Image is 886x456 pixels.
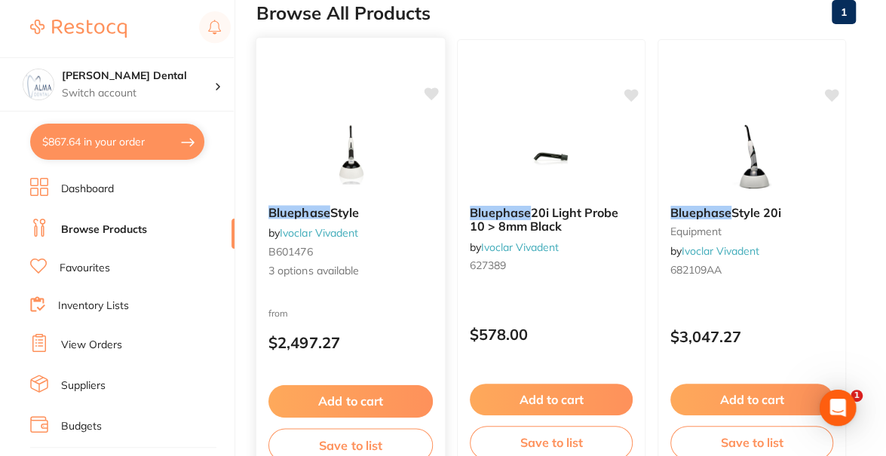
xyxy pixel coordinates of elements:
[268,385,433,418] button: Add to cart
[268,244,313,258] span: B601476
[470,205,531,220] em: Bluephase
[268,334,433,351] p: $2,497.27
[61,182,114,197] a: Dashboard
[30,124,204,160] button: $867.64 in your order
[682,244,759,258] a: Ivoclar Vivadent
[268,205,433,219] b: Bluephase Style
[30,20,127,38] img: Restocq Logo
[60,261,110,276] a: Favourites
[703,118,801,194] img: Bluephase Style 20i
[280,226,358,240] a: Ivoclar Vivadent
[470,326,633,343] p: $578.00
[61,338,122,353] a: View Orders
[502,118,600,194] img: Bluephase 20i Light Probe 10 > 8mm Black
[820,390,856,426] div: Open Intercom Messenger
[62,86,214,101] p: Switch account
[470,205,618,234] span: 20i Light Probe 10 > 8mm Black
[268,204,330,219] em: Bluephase
[61,419,102,434] a: Budgets
[30,11,127,46] a: Restocq Logo
[470,259,506,272] span: 627389
[470,240,559,254] span: by
[62,69,214,84] h4: Alma Dental
[670,206,833,219] b: Bluephase Style 20i
[61,222,147,237] a: Browse Products
[731,205,781,220] span: Style 20i
[470,206,633,234] b: Bluephase 20i Light Probe 10 > 8mm Black
[268,307,288,318] span: from
[61,378,106,393] a: Suppliers
[670,328,833,345] p: $3,047.27
[670,384,833,415] button: Add to cart
[670,244,759,258] span: by
[268,264,433,279] span: 3 options available
[330,204,359,219] span: Style
[481,240,559,254] a: Ivoclar Vivadent
[268,226,358,240] span: by
[670,205,731,220] em: Bluephase
[670,225,833,237] small: equipment
[23,69,54,99] img: Alma Dental
[58,298,129,314] a: Inventory Lists
[470,384,633,415] button: Add to cart
[851,390,863,402] span: 1
[256,3,431,24] h2: Browse All Products
[670,263,722,277] span: 682109AA
[301,117,400,193] img: Bluephase Style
